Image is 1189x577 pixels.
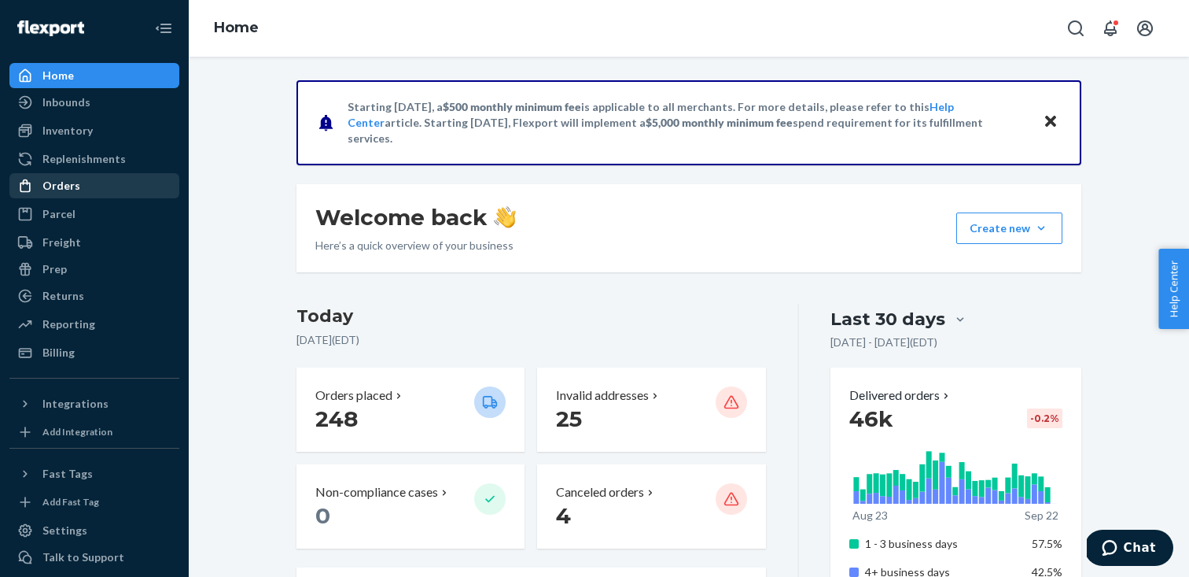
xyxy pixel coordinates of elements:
button: Talk to Support [9,545,179,570]
div: Home [42,68,74,83]
button: Orders placed 248 [296,368,525,452]
span: 0 [315,502,330,529]
p: Non-compliance cases [315,483,438,501]
a: Orders [9,173,179,198]
button: Canceled orders 4 [537,464,765,549]
button: Close Navigation [148,13,179,44]
p: Orders placed [315,387,392,405]
p: Invalid addresses [556,387,649,405]
a: Add Integration [9,423,179,442]
a: Prep [9,257,179,282]
button: Close [1040,111,1061,134]
p: [DATE] - [DATE] ( EDT ) [830,335,937,350]
a: Reporting [9,312,179,337]
div: Reporting [42,316,95,332]
a: Inbounds [9,90,179,115]
p: Canceled orders [556,483,644,501]
div: Prep [42,261,67,277]
div: Freight [42,235,81,250]
span: 46k [849,405,893,432]
div: Add Integration [42,425,112,438]
p: Aug 23 [852,508,888,523]
div: Returns [42,288,84,304]
div: -0.2 % [1027,409,1062,428]
h1: Welcome back [315,203,516,231]
h3: Today [296,304,766,329]
a: Replenishments [9,146,179,172]
p: Sep 22 [1025,508,1058,523]
div: Replenishments [42,151,126,167]
div: Fast Tags [42,466,93,482]
button: Integrations [9,391,179,416]
button: Delivered orders [849,387,952,405]
span: 25 [556,405,582,432]
span: $5,000 monthly minimum fee [646,116,793,129]
div: Settings [42,523,87,538]
a: Settings [9,518,179,543]
div: Billing [42,345,75,361]
div: Parcel [42,206,75,222]
p: [DATE] ( EDT ) [296,332,766,348]
div: Inventory [42,123,93,139]
a: Inventory [9,118,179,143]
button: Open account menu [1129,13,1161,44]
div: Talk to Support [42,549,124,565]
span: $500 monthly minimum fee [443,100,581,113]
button: Help Center [1158,249,1189,329]
div: Inbounds [42,94,90,110]
a: Freight [9,230,179,255]
button: Open notifications [1095,13,1126,44]
span: 57.5% [1032,537,1062,550]
button: Open Search Box [1060,13,1091,44]
p: 1 - 3 business days [865,536,1020,552]
div: Last 30 days [830,307,945,331]
a: Home [9,63,179,88]
iframe: Opens a widget where you can chat to one of our agents [1087,530,1173,569]
img: Flexport logo [17,20,84,36]
button: Invalid addresses 25 [537,368,765,452]
ol: breadcrumbs [201,6,271,51]
button: Fast Tags [9,461,179,486]
a: Billing [9,340,179,365]
div: Integrations [42,396,109,412]
span: 4 [556,502,571,529]
a: Home [214,19,259,36]
a: Returns [9,283,179,309]
button: Create new [956,213,1062,244]
p: Here’s a quick overview of your business [315,238,516,253]
img: hand-wave emoji [494,206,516,228]
span: 248 [315,405,358,432]
div: Add Fast Tag [42,495,99,509]
div: Orders [42,178,80,194]
button: Non-compliance cases 0 [296,464,525,549]
p: Starting [DATE], a is applicable to all merchants. For more details, please refer to this article... [348,99,1028,146]
a: Parcel [9,202,179,227]
a: Add Fast Tag [9,493,179,512]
